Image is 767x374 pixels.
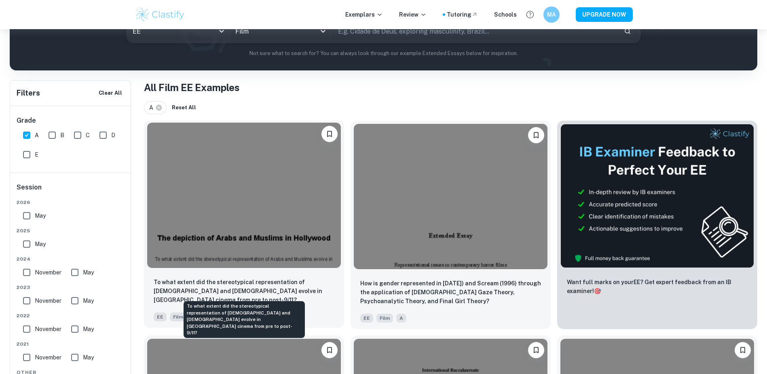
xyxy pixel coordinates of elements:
[127,20,229,42] div: EE
[321,342,338,358] button: Bookmark
[149,103,157,112] span: A
[170,312,186,321] span: Film
[17,183,125,199] h6: Session
[560,124,754,268] img: Thumbnail
[154,312,167,321] span: EE
[543,6,560,23] button: MA
[594,288,601,294] span: 🎯
[396,314,406,323] span: A
[354,124,547,269] img: Film EE example thumbnail: How is gender represented in Halloween (
[376,314,393,323] span: Film
[447,10,478,19] a: Tutoring
[16,49,751,57] p: Not sure what to search for? You can always look through our example Extended Essays below for in...
[144,80,757,95] h1: All Film EE Examples
[184,301,305,338] div: To what extent did the stereotypical representation of [DEMOGRAPHIC_DATA] and [DEMOGRAPHIC_DATA] ...
[60,131,64,140] span: B
[17,340,125,348] span: 2021
[144,121,344,329] a: BookmarkTo what extent did the stereotypical representation of Arabs and Muslims evolve in Hollyw...
[144,101,167,114] div: A
[35,131,39,140] span: A
[360,279,541,306] p: How is gender represented in Halloween (1978) and Scream (1996) through the application of Male G...
[35,353,61,362] span: November
[83,296,94,305] span: May
[135,6,186,23] img: Clastify logo
[35,296,61,305] span: November
[17,116,125,125] h6: Grade
[351,121,551,329] a: BookmarkHow is gender represented in Halloween (1978) and Scream (1996) through the application o...
[17,255,125,263] span: 2024
[35,268,61,277] span: November
[494,10,517,19] a: Schools
[621,24,634,38] button: Search
[345,10,383,19] p: Exemplars
[17,199,125,206] span: 2026
[111,131,115,140] span: D
[528,342,544,358] button: Bookmark
[83,268,94,277] span: May
[735,342,751,358] button: Bookmark
[154,278,334,304] p: To what extent did the stereotypical representation of Arabs and Muslims evolve in Hollywood cine...
[547,10,556,19] h6: MA
[86,131,90,140] span: C
[17,87,40,99] h6: Filters
[97,87,124,99] button: Clear All
[360,314,373,323] span: EE
[35,150,38,159] span: E
[567,278,748,295] p: Want full marks on your EE ? Get expert feedback from an IB examiner!
[399,10,427,19] p: Review
[17,227,125,234] span: 2025
[17,312,125,319] span: 2022
[35,240,46,249] span: May
[332,20,618,42] input: E.g. Cidade de Deus, exploring masculinity, Brazil...
[170,102,198,114] button: Reset All
[35,325,61,334] span: November
[83,353,94,362] span: May
[17,284,125,291] span: 2023
[557,121,757,329] a: ThumbnailWant full marks on yourEE? Get expert feedback from an IB examiner!
[523,8,537,21] button: Help and Feedback
[321,126,338,142] button: Bookmark
[317,25,329,37] button: Open
[528,127,544,143] button: Bookmark
[576,7,633,22] button: UPGRADE NOW
[35,211,46,220] span: May
[147,123,341,268] img: Film EE example thumbnail: To what extent did the stereotypical rep
[83,325,94,334] span: May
